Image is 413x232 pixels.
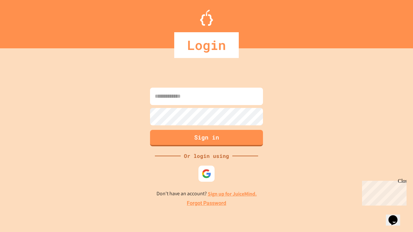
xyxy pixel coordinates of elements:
iframe: chat widget [359,178,407,206]
img: Logo.svg [200,10,213,26]
a: Forgot Password [187,199,226,207]
img: google-icon.svg [202,169,211,179]
iframe: chat widget [386,206,407,226]
div: Or login using [181,152,232,160]
button: Sign in [150,130,263,146]
div: Chat with us now!Close [3,3,45,41]
p: Don't have an account? [156,190,257,198]
div: Login [174,32,239,58]
a: Sign up for JuiceMind. [208,190,257,197]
